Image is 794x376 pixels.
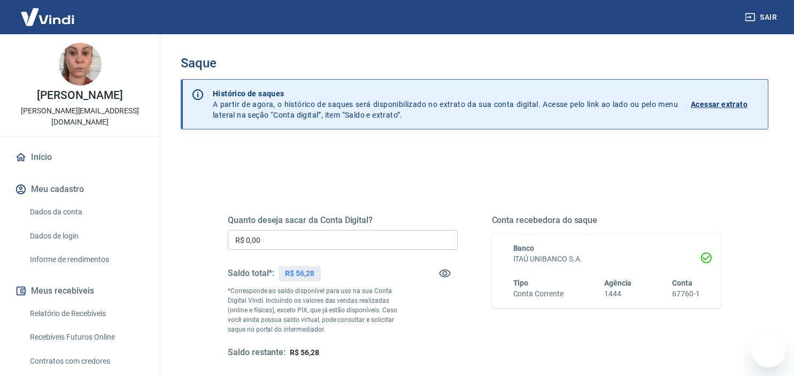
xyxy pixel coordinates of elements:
[604,279,632,287] span: Agência
[13,178,147,201] button: Meu cadastro
[26,249,147,271] a: Informe de rendimentos
[13,279,147,303] button: Meus recebíveis
[26,303,147,325] a: Relatório de Recebíveis
[213,88,678,99] p: Histórico de saques
[26,350,147,372] a: Contratos com credores
[181,56,768,71] h3: Saque
[513,279,529,287] span: Tipo
[26,225,147,247] a: Dados de login
[37,90,122,101] p: [PERSON_NAME]
[672,288,700,300] h6: 67760-1
[26,201,147,223] a: Dados da conta
[290,348,319,357] span: R$ 56,28
[513,254,700,265] h6: ITAÚ UNIBANCO S.A.
[13,145,147,169] a: Início
[691,88,759,120] a: Acessar extrato
[743,7,781,27] button: Sair
[604,288,632,300] h6: 1444
[492,215,722,226] h5: Conta recebedora do saque
[9,105,151,128] p: [PERSON_NAME][EMAIL_ADDRESS][DOMAIN_NAME]
[59,43,102,86] img: 312393e4-877e-4ba9-a258-d3e983f454a1.jpeg
[26,326,147,348] a: Recebíveis Futuros Online
[228,215,458,226] h5: Quanto deseja sacar da Conta Digital?
[691,99,747,110] p: Acessar extrato
[228,268,274,279] h5: Saldo total*:
[513,288,564,300] h6: Conta Corrente
[513,244,535,252] span: Banco
[13,1,82,33] img: Vindi
[228,286,400,334] p: *Corresponde ao saldo disponível para uso na sua Conta Digital Vindi. Incluindo os valores das ve...
[672,279,692,287] span: Conta
[285,268,314,279] p: R$ 56,28
[213,88,678,120] p: A partir de agora, o histórico de saques será disponibilizado no extrato da sua conta digital. Ac...
[751,333,785,367] iframe: Botão para abrir a janela de mensagens
[228,347,286,358] h5: Saldo restante:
